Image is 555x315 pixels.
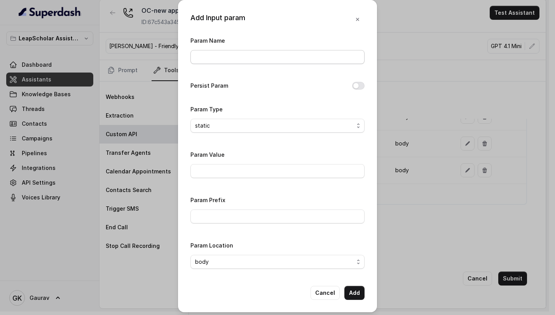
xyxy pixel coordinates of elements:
button: Cancel [311,286,340,300]
label: Param Name [190,37,225,44]
div: Add Input param [190,12,245,26]
label: Param Type [190,106,223,112]
label: Persist Param [190,81,228,90]
label: Param Location [190,242,233,249]
label: Param Prefix [190,197,225,203]
label: Param Value [190,151,225,158]
button: Add [344,286,365,300]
